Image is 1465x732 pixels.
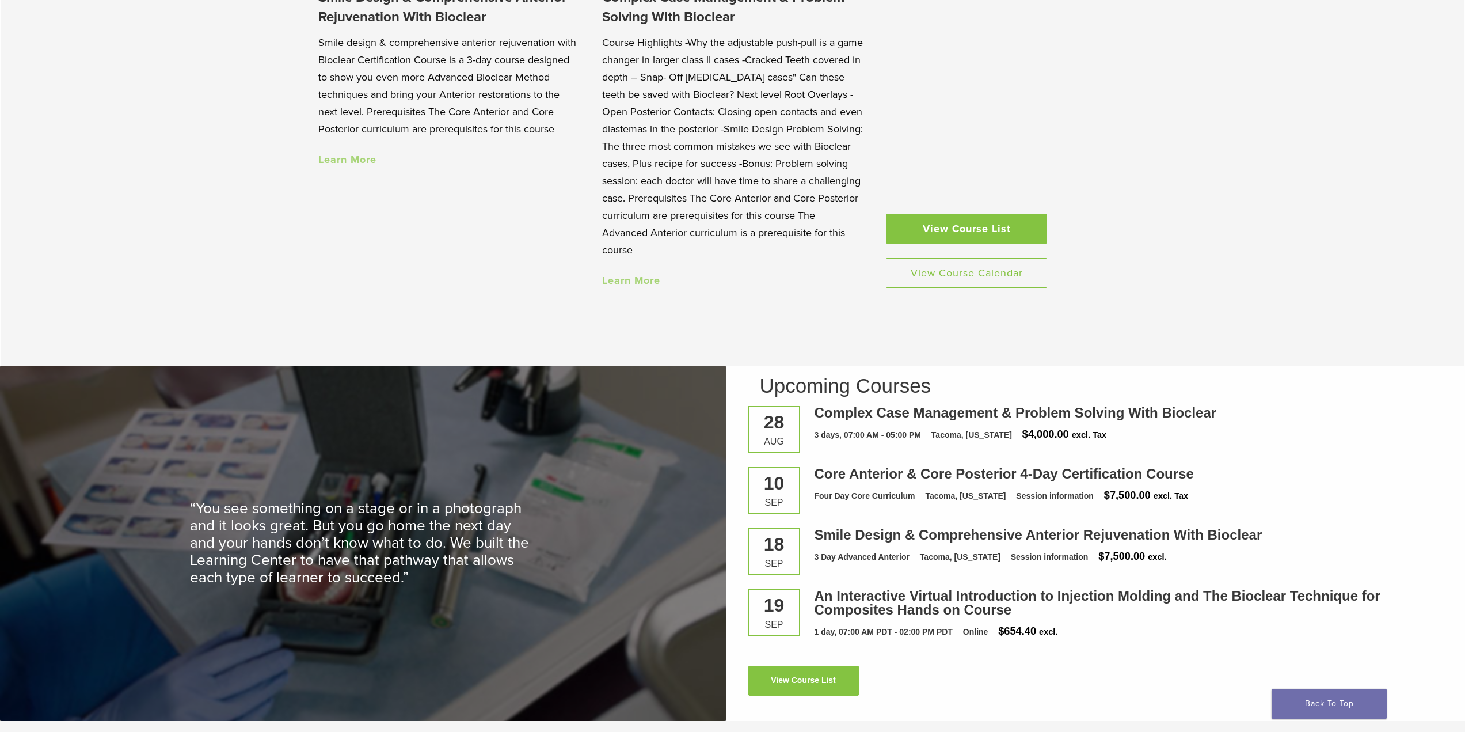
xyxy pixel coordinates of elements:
p: Course Highlights -Why the adjustable push-pull is a game changer in larger class ll cases -Crack... [602,34,863,259]
a: Smile Design & Comprehensive Anterior Rejuvenation With Bioclear [815,527,1262,543]
div: 10 [758,474,790,492]
div: 18 [758,535,790,553]
div: 1 day, 07:00 AM PDT - 02:00 PM PDT [815,626,953,638]
div: Sep [758,620,790,629]
div: Tacoma, [US_STATE] [925,490,1006,502]
span: $4,000.00 [1022,428,1069,440]
div: 3 Day Advanced Anterior [815,551,910,563]
div: 3 days, 07:00 AM - 05:00 PM [815,429,921,441]
a: Learn More [318,153,376,166]
div: Tacoma, [US_STATE] [931,429,1012,441]
div: Four Day Core Curriculum [815,490,915,502]
div: Online [963,626,988,638]
a: Back To Top [1272,689,1387,719]
span: $7,500.00 [1098,551,1145,562]
a: View Course List [886,214,1047,244]
a: View Course List [748,666,859,696]
div: Sep [758,559,790,568]
a: Core Anterior & Core Posterior 4-Day Certification Course [815,466,1194,481]
div: Session information [1016,490,1094,502]
p: “You see something on a stage or in a photograph and it looks great. But you go home the next day... [190,500,535,586]
div: 19 [758,596,790,615]
h2: Upcoming Courses [760,376,1445,396]
div: Aug [758,437,790,446]
a: Learn More [602,274,660,287]
div: Session information [1011,551,1089,563]
div: 28 [758,413,790,431]
span: excl. [1039,627,1057,636]
span: excl. Tax [1072,430,1106,439]
span: $654.40 [998,625,1036,637]
a: An Interactive Virtual Introduction to Injection Molding and The Bioclear Technique for Composite... [815,588,1380,617]
p: Smile design & comprehensive anterior rejuvenation with Bioclear Certification Course is a 3-day ... [318,34,579,138]
span: excl. [1148,552,1166,562]
a: Complex Case Management & Problem Solving With Bioclear [815,405,1217,420]
span: excl. Tax [1154,491,1188,500]
div: Sep [758,498,790,507]
a: View Course Calendar [886,258,1047,288]
div: Tacoma, [US_STATE] [920,551,1000,563]
span: $7,500.00 [1104,490,1151,501]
